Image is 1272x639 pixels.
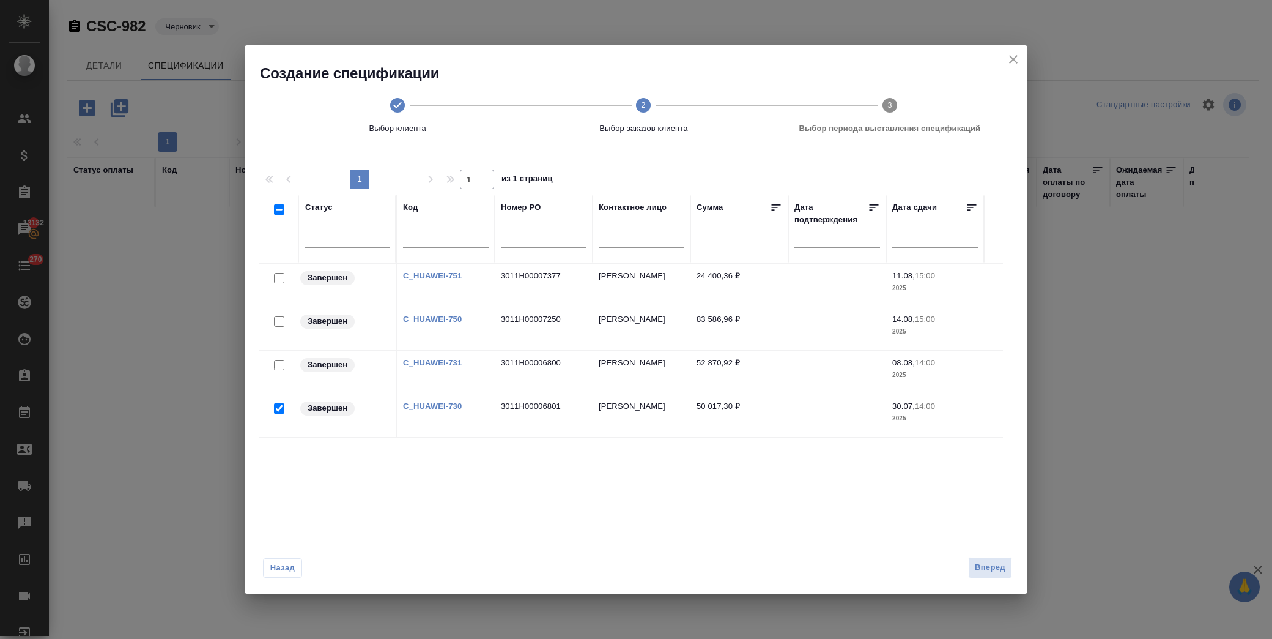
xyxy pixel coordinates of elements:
[690,307,788,350] td: 83 586,96 ₽
[501,171,553,189] span: из 1 страниц
[279,122,516,135] span: Выбор клиента
[892,358,915,367] p: 08.08,
[308,315,347,327] p: Завершен
[1004,50,1022,69] button: close
[495,351,593,394] td: 3011H00006800
[495,264,593,307] td: 3011H00007377
[892,282,978,294] p: 2025
[403,358,462,367] a: C_HUAWEI-731
[270,562,295,574] span: Назад
[772,122,1008,135] span: Выбор периода выставления спецификаций
[403,271,462,280] a: C_HUAWEI-751
[975,561,1005,575] span: Вперед
[525,122,761,135] span: Выбор заказов клиента
[593,351,690,394] td: [PERSON_NAME]
[892,315,915,324] p: 14.08,
[892,326,978,338] p: 2025
[892,271,915,280] p: 11.08,
[593,264,690,307] td: [PERSON_NAME]
[915,402,935,411] p: 14:00
[308,359,347,371] p: Завершен
[892,413,978,425] p: 2025
[915,315,935,324] p: 15:00
[308,272,347,284] p: Завершен
[915,271,935,280] p: 15:00
[887,100,892,110] text: 3
[260,64,1027,83] h2: Создание спецификации
[263,558,302,578] button: Назад
[690,394,788,437] td: 50 017,30 ₽
[892,402,915,411] p: 30.07,
[690,351,788,394] td: 52 870,92 ₽
[495,307,593,350] td: 3011H00007250
[403,402,462,411] a: C_HUAWEI-730
[892,369,978,381] p: 2025
[501,201,541,214] div: Номер PO
[892,201,937,217] div: Дата сдачи
[403,315,462,324] a: C_HUAWEI-750
[403,201,418,214] div: Код
[495,394,593,437] td: 3011H00006801
[308,402,347,414] p: Завершен
[794,201,868,226] div: Дата подтверждения
[915,358,935,367] p: 14:00
[305,201,333,214] div: Статус
[642,100,646,110] text: 2
[690,264,788,307] td: 24 400,36 ₽
[968,557,1012,578] button: Вперед
[599,201,667,214] div: Контактное лицо
[593,394,690,437] td: [PERSON_NAME]
[593,307,690,350] td: [PERSON_NAME]
[697,201,723,217] div: Сумма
